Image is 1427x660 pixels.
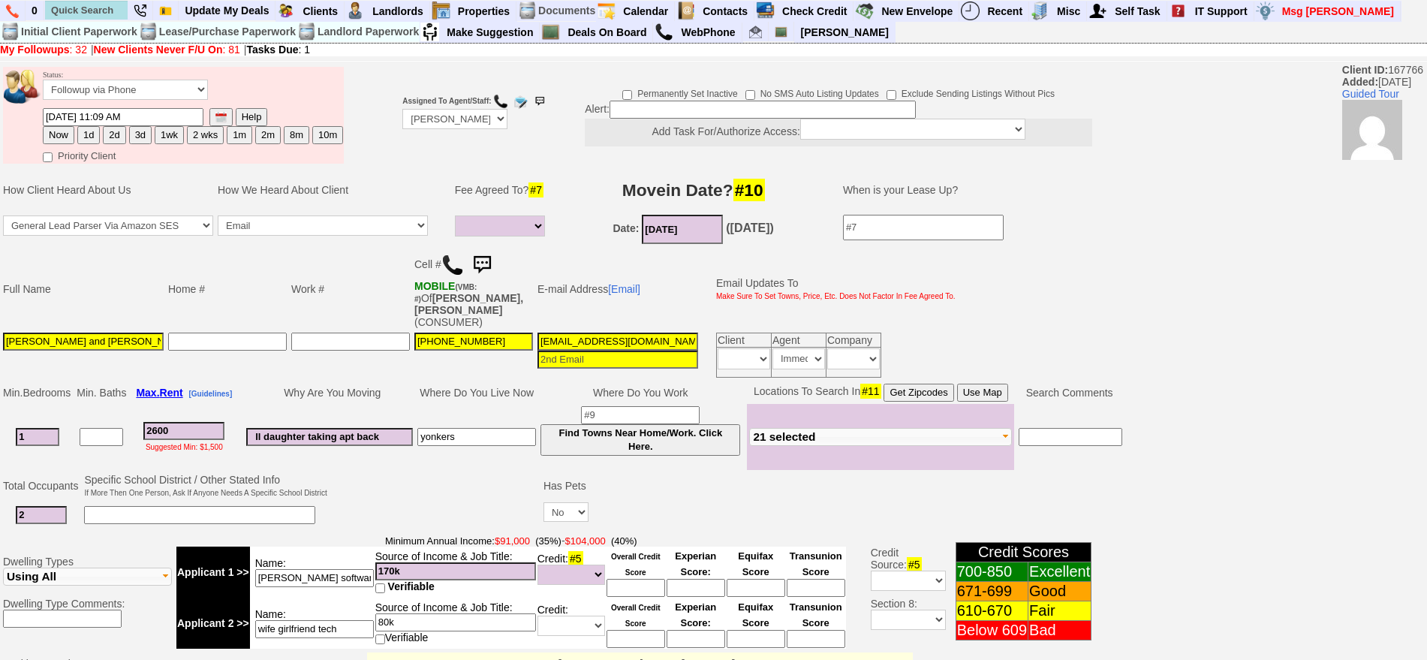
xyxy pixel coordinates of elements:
font: Experian Score: [675,550,716,577]
font: Minimum Annual Income: [385,535,561,547]
td: Has Pets [541,472,591,500]
td: Name: [250,598,375,649]
img: creditreport.png [756,2,775,20]
td: Specific School District / Other Stated Info [82,472,329,500]
td: Full Name [1,248,166,330]
input: #7 [843,215,1004,240]
input: Ask Customer: Do You Know Your Transunion Credit Score [787,579,845,597]
input: #9 [581,406,700,424]
b: ([DATE]) [726,222,774,234]
button: 10m [312,126,343,144]
button: 1d [77,126,100,144]
span: Verifiable [388,580,435,592]
td: Lease/Purchase Paperwork [158,22,297,42]
label: Permanently Set Inactive [622,83,737,101]
label: Exclude Sending Listings Without Pics [887,83,1055,101]
td: Source of Income & Job Title: Verifiable [375,598,537,649]
img: money.png [1256,2,1275,20]
td: Initial Client Paperwork [20,22,138,42]
a: New Clients Never F/U On: 81 [94,44,240,56]
td: Source of Income & Job Title: [375,547,537,598]
input: Ask Customer: Do You Know Your Experian Credit Score [667,630,725,648]
a: New Envelope [875,2,959,21]
center: Add Task For/Authorize Access: [585,119,1092,146]
td: Good [1028,582,1091,601]
a: Update My Deals [179,1,275,20]
td: 700-850 [956,562,1028,582]
img: people.png [4,70,49,104]
a: Clients [297,2,345,21]
td: When is your Lease Up? [828,167,1117,212]
font: $104,000 [565,535,606,547]
a: [Email] [608,283,640,295]
b: Date: [613,222,639,234]
td: Fee Agreed To? [453,167,552,212]
td: 610-670 [956,601,1028,621]
img: call.png [493,94,508,109]
font: Transunion Score [790,550,842,577]
td: Agent [772,333,826,347]
input: Ask Customer: Do You Know Your Equifax Credit Score [727,579,785,597]
span: #10 [733,179,765,201]
font: Equifax Score [738,550,773,577]
button: Get Zipcodes [884,384,953,402]
font: (35%) [535,535,561,547]
a: Msg [PERSON_NAME] [1276,2,1401,21]
font: Msg [PERSON_NAME] [1282,5,1394,17]
td: Min. Baths [74,381,128,404]
td: Credit Scores [956,543,1091,562]
a: 0 [26,1,44,20]
button: Help [236,108,268,126]
a: Calendar [617,2,675,21]
td: Min. [1,381,74,404]
input: Permanently Set Inactive [622,90,632,100]
img: docs.png [139,23,158,41]
input: #3 [143,422,224,440]
div: Alert: [585,101,1092,146]
button: 8m [284,126,309,144]
input: #4 [375,613,536,631]
font: MOBILE [414,280,455,292]
img: jorge@homesweethomeproperties.com [749,26,762,38]
td: Name: [250,547,375,598]
input: Ask Customer: Do You Know Your Overall Credit Score [607,630,665,648]
a: Landlords [366,2,430,21]
a: [PERSON_NAME] [795,23,895,42]
a: Contacts [697,2,754,21]
td: Documents [537,1,596,21]
label: No SMS Auto Listing Updates [745,83,879,101]
button: 21 selected [749,428,1012,446]
b: Assigned To Agent/Staff: [402,97,491,105]
a: Properties [452,2,516,21]
td: Work # [289,248,412,330]
span: Using All [7,570,56,583]
b: Tasks Due [247,44,299,56]
td: Cell # Of (CONSUMER) [412,248,535,330]
a: Deals On Board [561,23,653,42]
font: $91,000 [495,535,530,547]
button: Use Map [957,384,1008,402]
img: call.png [655,23,673,41]
span: 21 selected [753,430,815,443]
input: Exclude Sending Listings Without Pics [887,90,896,100]
img: help2.png [1169,2,1188,20]
td: Bad [1028,621,1091,640]
img: clients.png [276,2,295,20]
b: New Clients Never F/U On [94,44,223,56]
img: phone.png [6,5,19,18]
font: If More Then One Person, Ask If Anyone Needs A Specific School District [84,489,327,497]
img: gmoney.png [855,2,874,20]
td: Landlord Paperwork [317,22,420,42]
td: Excellent [1028,562,1091,582]
img: docs.png [1,23,20,41]
td: Search Comments [1014,381,1124,404]
img: phone22.png [134,5,146,17]
td: How Client Heard About Us [1,167,215,212]
b: Added: [1342,76,1378,88]
img: properties.png [432,2,450,20]
input: #6 [246,428,413,446]
td: Dwelling Types Dwelling Type Comments: [1,532,174,651]
span: Bedrooms [23,387,71,399]
img: chalkboard.png [775,26,787,38]
button: 2d [103,126,125,144]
